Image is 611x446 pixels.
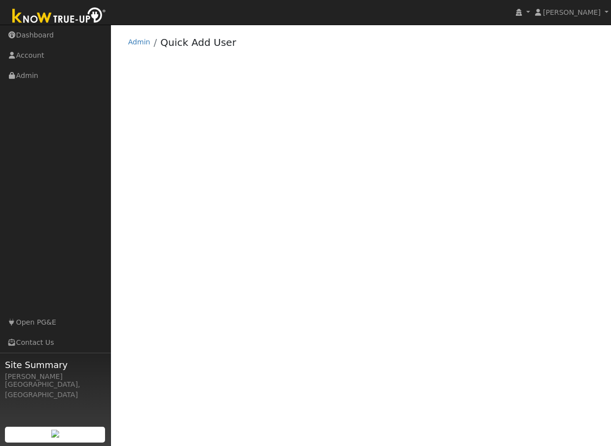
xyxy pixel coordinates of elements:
span: [PERSON_NAME] [543,8,601,16]
a: Quick Add User [160,37,236,48]
img: retrieve [51,430,59,438]
div: [GEOGRAPHIC_DATA], [GEOGRAPHIC_DATA] [5,379,106,400]
span: Site Summary [5,358,106,372]
img: Know True-Up [7,5,111,28]
a: Admin [128,38,150,46]
div: [PERSON_NAME] [5,372,106,382]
